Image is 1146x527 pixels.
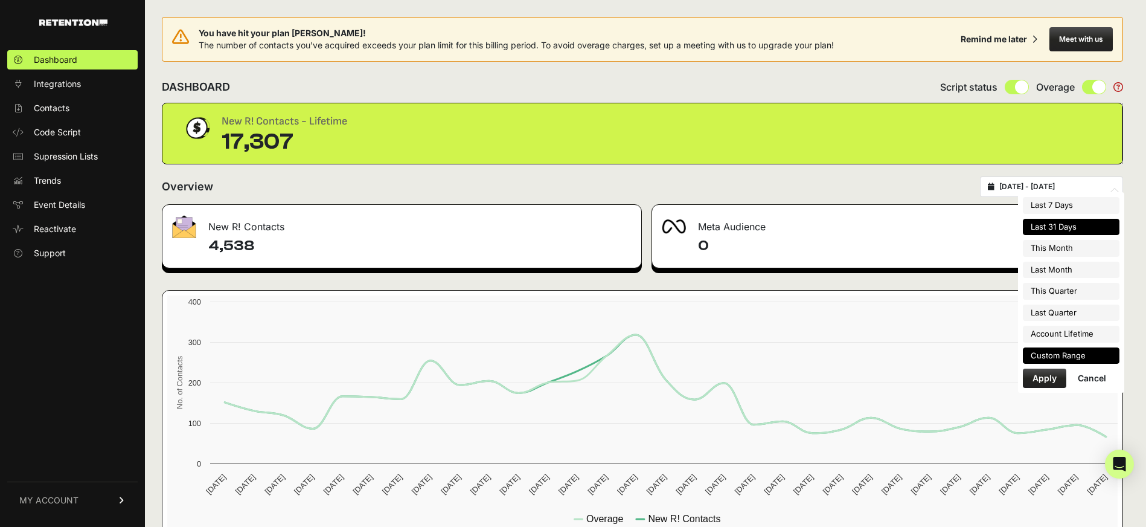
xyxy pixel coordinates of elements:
[7,123,138,142] a: Code Script
[34,150,98,163] span: Supression Lists
[821,473,845,496] text: [DATE]
[1068,369,1116,388] button: Cancel
[498,473,522,496] text: [DATE]
[1023,219,1119,236] li: Last 31 Days
[1049,27,1113,51] button: Meet with us
[880,473,903,496] text: [DATE]
[1086,473,1109,496] text: [DATE]
[34,247,66,259] span: Support
[162,205,641,241] div: New R! Contacts
[199,40,834,50] span: The number of contacts you've acquired exceeds your plan limit for this billing period. To avoid ...
[7,482,138,519] a: MY ACCOUNT
[208,236,632,256] h4: 4,538
[648,514,720,524] text: New R! Contacts
[7,99,138,118] a: Contacts
[1026,473,1050,496] text: [DATE]
[1023,305,1119,322] li: Last Quarter
[1023,369,1066,388] button: Apply
[703,473,727,496] text: [DATE]
[199,27,834,39] span: You have hit your plan [PERSON_NAME]!
[586,473,610,496] text: [DATE]
[698,236,1113,256] h4: 0
[557,473,580,496] text: [DATE]
[1023,240,1119,257] li: This Month
[34,223,76,235] span: Reactivate
[292,473,316,496] text: [DATE]
[380,473,404,496] text: [DATE]
[1105,450,1134,479] div: Open Intercom Messenger
[204,473,228,496] text: [DATE]
[439,473,463,496] text: [DATE]
[586,514,623,524] text: Overage
[188,378,201,387] text: 200
[1023,326,1119,343] li: Account Lifetime
[662,219,686,234] img: fa-meta-2f981b61bb99beabf952f7030308934f19ce035c18b003e963880cc3fabeebb7.png
[7,171,138,190] a: Trends
[674,473,697,496] text: [DATE]
[1023,348,1119,364] li: Custom Range
[34,78,81,90] span: Integrations
[968,473,991,496] text: [DATE]
[1023,197,1119,214] li: Last 7 Days
[850,473,874,496] text: [DATE]
[172,215,196,238] img: fa-envelope-19ae18322b30453b285274b1b8af3d052b27d846a4fbe8435d1a52b978f639a2.png
[182,113,212,143] img: dollar-coin-05c43ed7efb7bc0c12610022525b4bbbb207c7efeef5aecc26f025e68dcafac9.png
[34,126,81,138] span: Code Script
[940,80,997,94] span: Script status
[1023,262,1119,279] li: Last Month
[762,473,786,496] text: [DATE]
[39,19,107,26] img: Retention.com
[188,419,201,428] text: 100
[34,199,85,211] span: Event Details
[733,473,757,496] text: [DATE]
[222,130,347,154] div: 17,307
[469,473,492,496] text: [DATE]
[410,473,434,496] text: [DATE]
[938,473,962,496] text: [DATE]
[351,473,374,496] text: [DATE]
[792,473,815,496] text: [DATE]
[7,50,138,70] a: Dashboard
[188,297,201,306] text: 400
[7,147,138,166] a: Supression Lists
[956,28,1042,50] button: Remind me later
[645,473,668,496] text: [DATE]
[322,473,345,496] text: [DATE]
[188,338,201,347] text: 300
[1036,80,1075,94] span: Overage
[961,33,1027,45] div: Remind me later
[7,244,138,263] a: Support
[19,494,78,506] span: MY ACCOUNT
[175,356,184,409] text: No. of Contacts
[1023,283,1119,300] li: This Quarter
[7,219,138,239] a: Reactivate
[7,74,138,94] a: Integrations
[34,102,69,114] span: Contacts
[34,54,77,66] span: Dashboard
[162,178,213,195] h2: Overview
[615,473,639,496] text: [DATE]
[234,473,257,496] text: [DATE]
[909,473,933,496] text: [DATE]
[652,205,1122,241] div: Meta Audience
[34,175,61,187] span: Trends
[527,473,551,496] text: [DATE]
[997,473,1021,496] text: [DATE]
[162,79,230,95] h2: DASHBOARD
[263,473,286,496] text: [DATE]
[222,113,347,130] div: New R! Contacts - Lifetime
[197,459,201,468] text: 0
[1056,473,1080,496] text: [DATE]
[7,195,138,215] a: Event Details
